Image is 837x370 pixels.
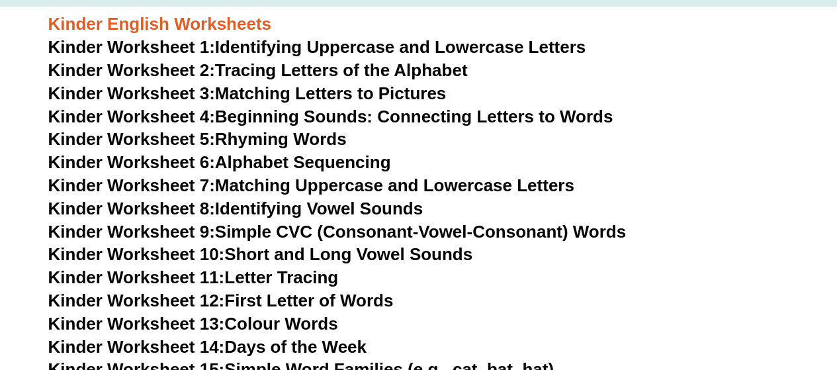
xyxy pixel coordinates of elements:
[48,107,613,126] a: Kinder Worksheet 4:Beginning Sounds: Connecting Letters to Words
[48,222,626,242] a: Kinder Worksheet 9:Simple CVC (Consonant-Vowel-Consonant) Words
[617,220,837,370] iframe: Chat Widget
[48,175,574,195] a: Kinder Worksheet 7:Matching Uppercase and Lowercase Letters
[48,244,473,264] a: Kinder Worksheet 10:Short and Long Vowel Sounds
[48,60,215,80] span: Kinder Worksheet 2:
[48,291,225,310] span: Kinder Worksheet 12:
[48,244,225,264] span: Kinder Worksheet 10:
[48,129,347,149] a: Kinder Worksheet 5:Rhyming Words
[48,83,215,103] span: Kinder Worksheet 3:
[48,199,423,218] a: Kinder Worksheet 8:Identifying Vowel Sounds
[48,60,468,80] a: Kinder Worksheet 2:Tracing Letters of the Alphabet
[48,83,447,103] a: Kinder Worksheet 3:Matching Letters to Pictures
[48,175,215,195] span: Kinder Worksheet 7:
[48,337,367,357] a: Kinder Worksheet 14:Days of the Week
[48,13,789,36] h3: Kinder English Worksheets
[48,129,215,149] span: Kinder Worksheet 5:
[48,267,225,287] span: Kinder Worksheet 11:
[48,152,391,172] a: Kinder Worksheet 6:Alphabet Sequencing
[48,337,225,357] span: Kinder Worksheet 14:
[48,314,225,334] span: Kinder Worksheet 13:
[48,291,394,310] a: Kinder Worksheet 12:First Letter of Words
[48,267,339,287] a: Kinder Worksheet 11:Letter Tracing
[48,37,586,57] a: Kinder Worksheet 1:Identifying Uppercase and Lowercase Letters
[48,314,338,334] a: Kinder Worksheet 13:Colour Words
[48,37,215,57] span: Kinder Worksheet 1:
[48,107,215,126] span: Kinder Worksheet 4:
[48,199,215,218] span: Kinder Worksheet 8:
[48,222,215,242] span: Kinder Worksheet 9:
[48,152,215,172] span: Kinder Worksheet 6:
